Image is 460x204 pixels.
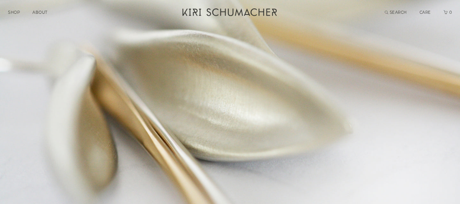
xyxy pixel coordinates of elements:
a: Kiri Schumacher Home [178,4,283,23]
a: CARE [420,10,431,15]
span: 0 [449,10,452,15]
a: SHOP [8,10,20,15]
a: Cart [444,10,453,15]
a: ABOUT [32,10,48,15]
span: SEARCH [390,10,407,15]
a: Search [385,10,407,15]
